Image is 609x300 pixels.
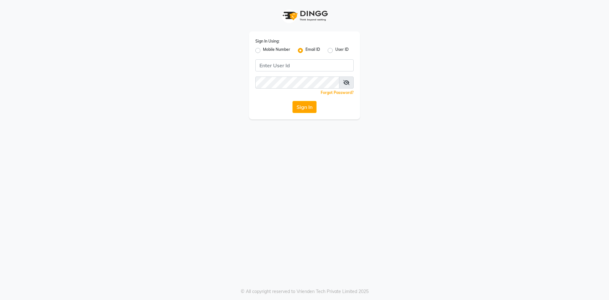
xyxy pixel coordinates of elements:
label: Email ID [305,47,320,54]
input: Username [255,77,339,89]
label: User ID [335,47,349,54]
label: Mobile Number [263,47,290,54]
label: Sign In Using: [255,38,279,44]
a: Forgot Password? [321,90,354,95]
button: Sign In [292,101,317,113]
img: logo1.svg [279,6,330,25]
input: Username [255,59,354,71]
